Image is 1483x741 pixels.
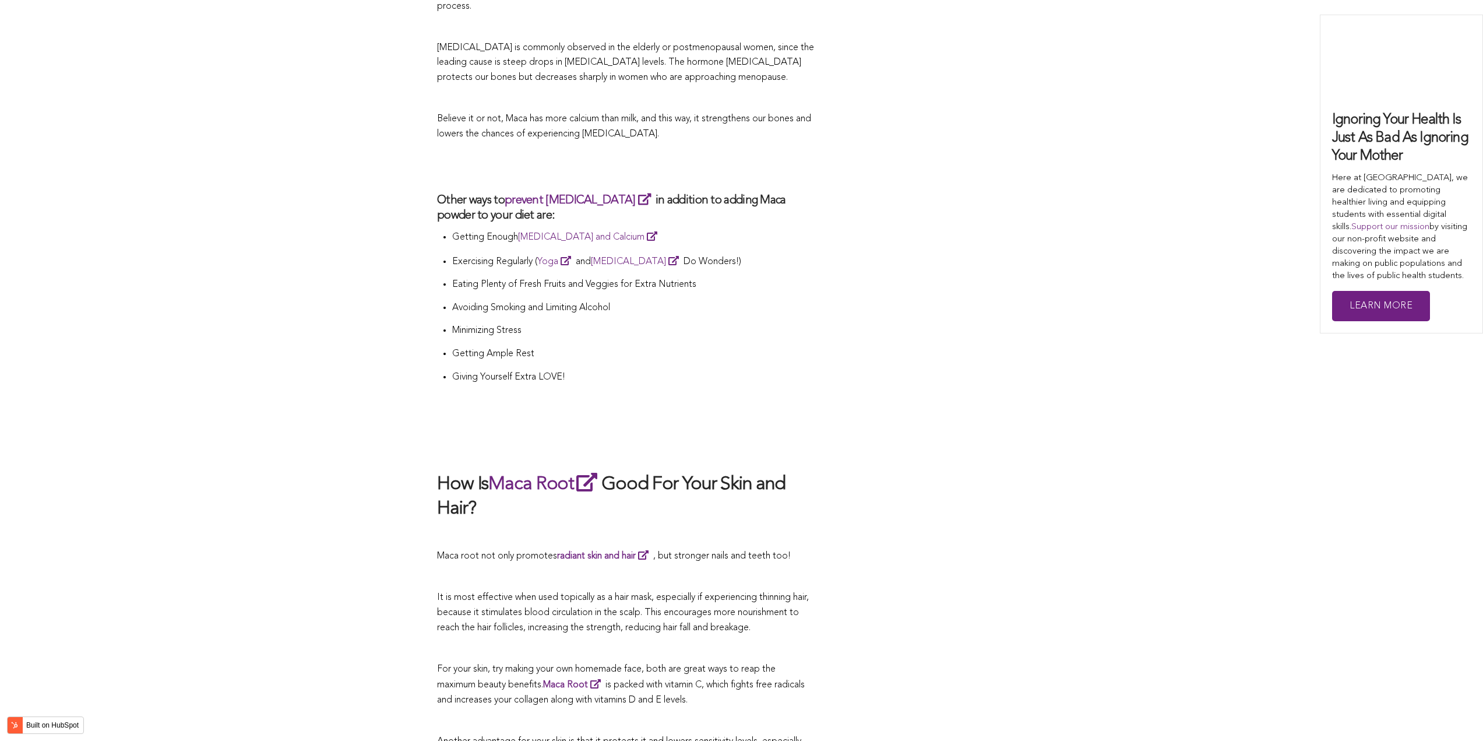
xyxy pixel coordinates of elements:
button: Built on HubSpot [7,717,84,734]
a: prevent [MEDICAL_DATA] [505,195,656,206]
a: [MEDICAL_DATA] [591,257,684,266]
a: radiant skin and hair [557,552,653,561]
a: Learn More [1332,291,1430,322]
p: Minimizing Stress [452,324,816,339]
a: Maca Root [543,680,605,690]
span: Maca Root [543,680,588,690]
p: Giving Yourself Extra LOVE! [452,370,816,385]
h2: How Is Good For Your Skin and Hair? [437,470,816,521]
p: Getting Ample Rest [452,347,816,362]
p: Exercising Regularly ( and Do Wonders!) [452,254,816,270]
p: Getting Enough [452,229,816,245]
span: For your skin, try making your own homemade face, both are great ways to reap the maximum beauty ... [437,665,776,690]
span: is packed with vitamin C, which fights free radicals and increases your collagen along with vitam... [437,680,805,705]
p: Eating Plenty of Fresh Fruits and Veggies for Extra Nutrients [452,278,816,293]
a: [MEDICAL_DATA] and Calcium [518,233,662,242]
span: [MEDICAL_DATA] is commonly observed in the elderly or postmenopausal women, since the leading cau... [437,43,814,82]
span: Believe it or not, Maca has more calcium than milk, and this way, it strengthens our bones and lo... [437,114,811,139]
a: Maca Root [488,475,601,494]
span: Maca root not only promotes , but stronger nails and teeth too! [437,552,791,561]
h3: Other ways to in addition to adding Maca powder to your diet are: [437,192,816,223]
span: It is most effective when used topically as a hair mask, especially if experiencing thinning hair... [437,593,809,632]
label: Built on HubSpot [22,718,83,733]
p: Avoiding Smoking and Limiting Alcohol [452,301,816,316]
a: Yoga [537,257,576,266]
img: HubSpot sprocket logo [8,718,22,732]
